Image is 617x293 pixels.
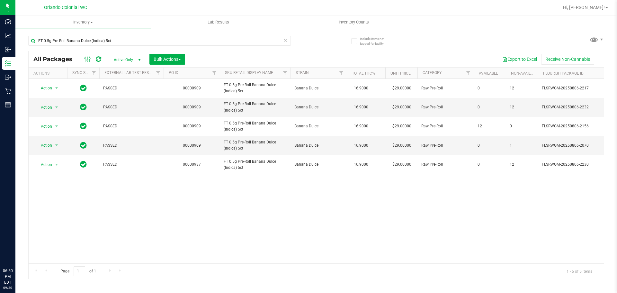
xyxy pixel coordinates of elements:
span: Orlando Colonial WC [44,5,87,10]
p: 06:50 PM EDT [3,268,13,285]
a: 00000937 [183,162,201,167]
span: 0 [478,142,502,149]
span: Banana Dulce [294,142,343,149]
span: Action [35,141,52,150]
span: Banana Dulce [294,85,343,91]
span: 0 [478,85,502,91]
span: $29.00000 [389,122,415,131]
span: Raw Pre-Roll [421,161,470,168]
span: 16.9000 [351,103,371,112]
span: PASSED [103,123,160,129]
span: select [53,141,61,150]
span: 0 [510,123,534,129]
span: 0 [478,104,502,110]
a: Available [479,71,498,76]
span: select [53,122,61,131]
span: Banana Dulce [294,123,343,129]
span: FT 0.5g Pre-Roll Banana Dulce (Indica) 5ct [224,159,287,171]
span: 16.9000 [351,84,371,93]
a: Strain [296,70,309,75]
span: $29.00000 [389,103,415,112]
span: FLSRWGM-20250806-2232 [542,104,605,110]
a: Filter [209,68,220,78]
span: 16.9000 [351,122,371,131]
span: PASSED [103,161,160,168]
span: FLSRWGM-20250806-2070 [542,142,605,149]
a: Lab Results [151,15,286,29]
inline-svg: Analytics [5,32,11,39]
span: Action [35,122,52,131]
span: 1 [510,142,534,149]
a: Filter [280,68,291,78]
span: select [53,84,61,93]
a: Unit Price [390,71,411,76]
span: Raw Pre-Roll [421,123,470,129]
a: Sync Status [72,70,97,75]
a: Category [423,70,442,75]
inline-svg: Inbound [5,46,11,53]
inline-svg: Reports [5,102,11,108]
span: Banana Dulce [294,161,343,168]
span: Raw Pre-Roll [421,104,470,110]
span: $29.00000 [389,160,415,169]
inline-svg: Dashboard [5,19,11,25]
a: 00000909 [183,105,201,109]
span: 16.9000 [351,141,371,150]
span: Raw Pre-Roll [421,142,470,149]
span: PASSED [103,142,160,149]
a: External Lab Test Result [104,70,155,75]
span: PASSED [103,85,160,91]
span: Hi, [PERSON_NAME]! [563,5,605,10]
span: In Sync [80,84,87,93]
span: In Sync [80,122,87,131]
span: FLSRWGM-20250806-2217 [542,85,605,91]
a: Filter [336,68,347,78]
span: Inventory [15,19,151,25]
a: Inventory [15,15,151,29]
span: $29.00000 [389,84,415,93]
span: In Sync [80,103,87,112]
span: All Packages [33,56,79,63]
inline-svg: Outbound [5,74,11,80]
span: 12 [510,161,534,168]
a: Filter [89,68,99,78]
div: Actions [33,71,65,76]
span: Action [35,84,52,93]
span: Include items not tagged for facility [360,36,392,46]
a: 00000909 [183,86,201,90]
p: 09/20 [3,285,13,290]
a: Filter [153,68,164,78]
span: select [53,160,61,169]
span: 1 - 5 of 5 items [561,266,597,276]
span: 12 [478,123,502,129]
iframe: Resource center unread badge [19,241,27,248]
a: Inventory Counts [286,15,421,29]
a: Flourish Package ID [543,71,584,76]
span: Banana Dulce [294,104,343,110]
a: SKU Retail Display Name [225,70,273,75]
span: FT 0.5g Pre-Roll Banana Dulce (Indica) 5ct [224,139,287,151]
span: FT 0.5g Pre-Roll Banana Dulce (Indica) 5ct [224,101,287,113]
a: PO ID [169,70,178,75]
inline-svg: Retail [5,88,11,94]
span: FLSRWGM-20250806-2156 [542,123,605,129]
a: 00000909 [183,143,201,148]
span: FT 0.5g Pre-Roll Banana Dulce (Indica) 5ct [224,120,287,133]
button: Export to Excel [498,54,541,65]
span: In Sync [80,141,87,150]
button: Bulk Actions [149,54,185,65]
span: 0 [478,161,502,168]
a: Total THC% [352,71,375,76]
a: Filter [463,68,474,78]
input: 1 [74,266,85,276]
span: Raw Pre-Roll [421,85,470,91]
span: Bulk Actions [154,57,181,62]
span: Action [35,103,52,112]
span: In Sync [80,160,87,169]
span: FLSRWGM-20250806-2230 [542,161,605,168]
span: PASSED [103,104,160,110]
span: $29.00000 [389,141,415,150]
a: Non-Available [511,71,540,76]
span: 12 [510,104,534,110]
span: Page of 1 [55,266,101,276]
